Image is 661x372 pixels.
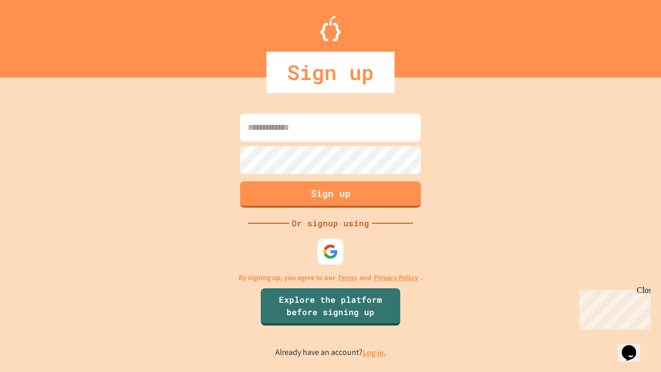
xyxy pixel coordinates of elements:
[275,346,386,359] p: Already have an account?
[338,272,357,283] a: Terms
[374,272,418,283] a: Privacy Policy
[240,181,421,208] button: Sign up
[266,52,395,93] div: Sign up
[363,347,386,358] a: Log in.
[239,272,423,283] p: By signing up, you agree to our and .
[4,4,71,66] div: Chat with us now!Close
[289,217,372,229] div: Or signup using
[618,331,651,362] iframe: chat widget
[261,288,400,326] a: Explore the platform before signing up
[323,244,338,259] img: google-icon.svg
[575,286,651,330] iframe: chat widget
[320,16,341,41] img: Logo.svg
